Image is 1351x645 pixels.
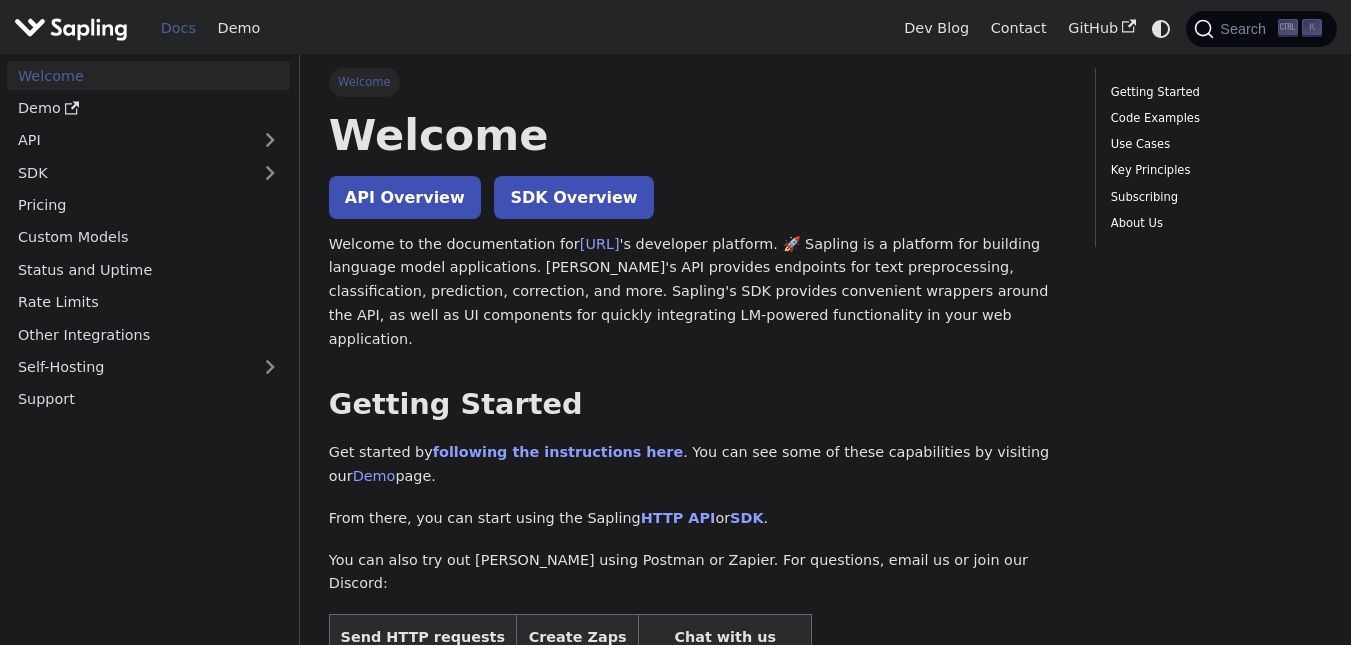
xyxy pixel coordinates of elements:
[7,61,290,90] a: Welcome
[329,507,1067,531] p: From there, you can start using the Sapling or .
[1147,14,1176,43] button: Switch between dark and light mode (currently system mode)
[329,233,1067,352] p: Welcome to the documentation for 's developer platform. 🚀 Sapling is a platform for building lang...
[207,13,271,44] a: Demo
[7,94,290,123] a: Demo
[1186,11,1336,47] button: Search (Ctrl+K)
[7,191,290,220] a: Pricing
[7,385,290,414] a: Support
[7,353,290,382] a: Self-Hosting
[1111,161,1315,180] a: Key Principles
[150,13,207,44] a: Docs
[433,444,683,460] a: following the instructions here
[329,441,1067,489] p: Get started by . You can see some of these capabilities by visiting our page.
[329,176,481,219] a: API Overview
[7,223,290,252] a: Custom Models
[641,510,716,526] a: HTTP API
[494,176,653,219] a: SDK Overview
[14,14,135,43] a: Sapling.ai
[329,68,400,96] span: Welcome
[250,126,290,155] button: Expand sidebar category 'API'
[1057,13,1146,44] a: GitHub
[980,13,1058,44] a: Contact
[1111,135,1315,154] a: Use Cases
[1214,21,1278,37] span: Search
[1111,109,1315,128] a: Code Examples
[7,288,290,317] a: Rate Limits
[329,387,1067,423] h2: Getting Started
[1111,214,1315,233] a: About Us
[1302,19,1322,37] kbd: K
[1111,188,1315,207] a: Subscribing
[14,14,128,43] img: Sapling.ai
[329,549,1067,597] p: You can also try out [PERSON_NAME] using Postman or Zapier. For questions, email us or join our D...
[329,108,1067,162] h1: Welcome
[7,255,290,284] a: Status and Uptime
[7,126,250,155] a: API
[730,510,763,526] a: SDK
[7,158,250,187] a: SDK
[329,68,1067,96] nav: Breadcrumbs
[580,236,620,252] a: [URL]
[893,13,979,44] a: Dev Blog
[250,158,290,187] button: Expand sidebar category 'SDK'
[1111,83,1315,102] a: Getting Started
[353,468,396,484] a: Demo
[7,320,290,349] a: Other Integrations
